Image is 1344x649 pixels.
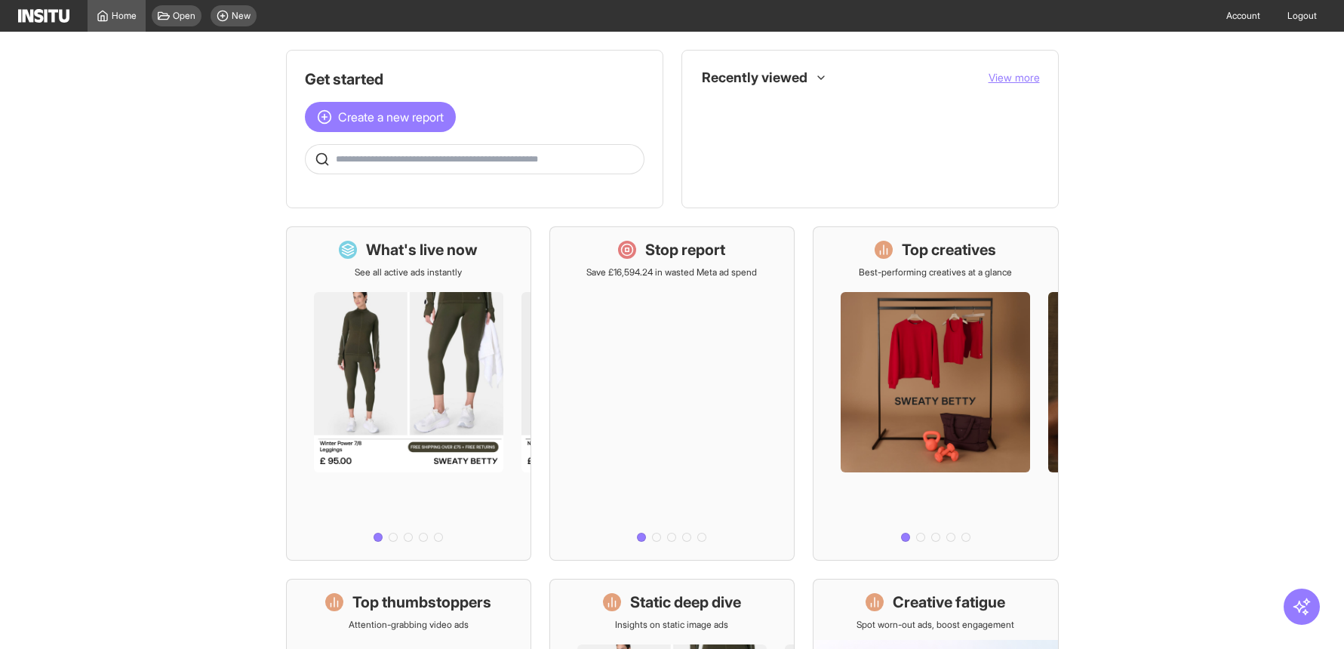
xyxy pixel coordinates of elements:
[859,266,1012,278] p: Best-performing creatives at a glance
[630,592,741,613] h1: Static deep dive
[813,226,1058,561] a: Top creativesBest-performing creatives at a glance
[366,239,478,260] h1: What's live now
[173,10,195,22] span: Open
[586,266,757,278] p: Save £16,594.24 in wasted Meta ad spend
[305,69,644,90] h1: Get started
[645,239,725,260] h1: Stop report
[549,226,795,561] a: Stop reportSave £16,594.24 in wasted Meta ad spend
[352,592,491,613] h1: Top thumbstoppers
[902,239,996,260] h1: Top creatives
[112,10,137,22] span: Home
[615,619,728,631] p: Insights on static image ads
[338,108,444,126] span: Create a new report
[989,70,1040,85] button: View more
[355,266,462,278] p: See all active ads instantly
[989,71,1040,84] span: View more
[18,9,69,23] img: Logo
[286,226,531,561] a: What's live nowSee all active ads instantly
[305,102,456,132] button: Create a new report
[349,619,469,631] p: Attention-grabbing video ads
[232,10,251,22] span: New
